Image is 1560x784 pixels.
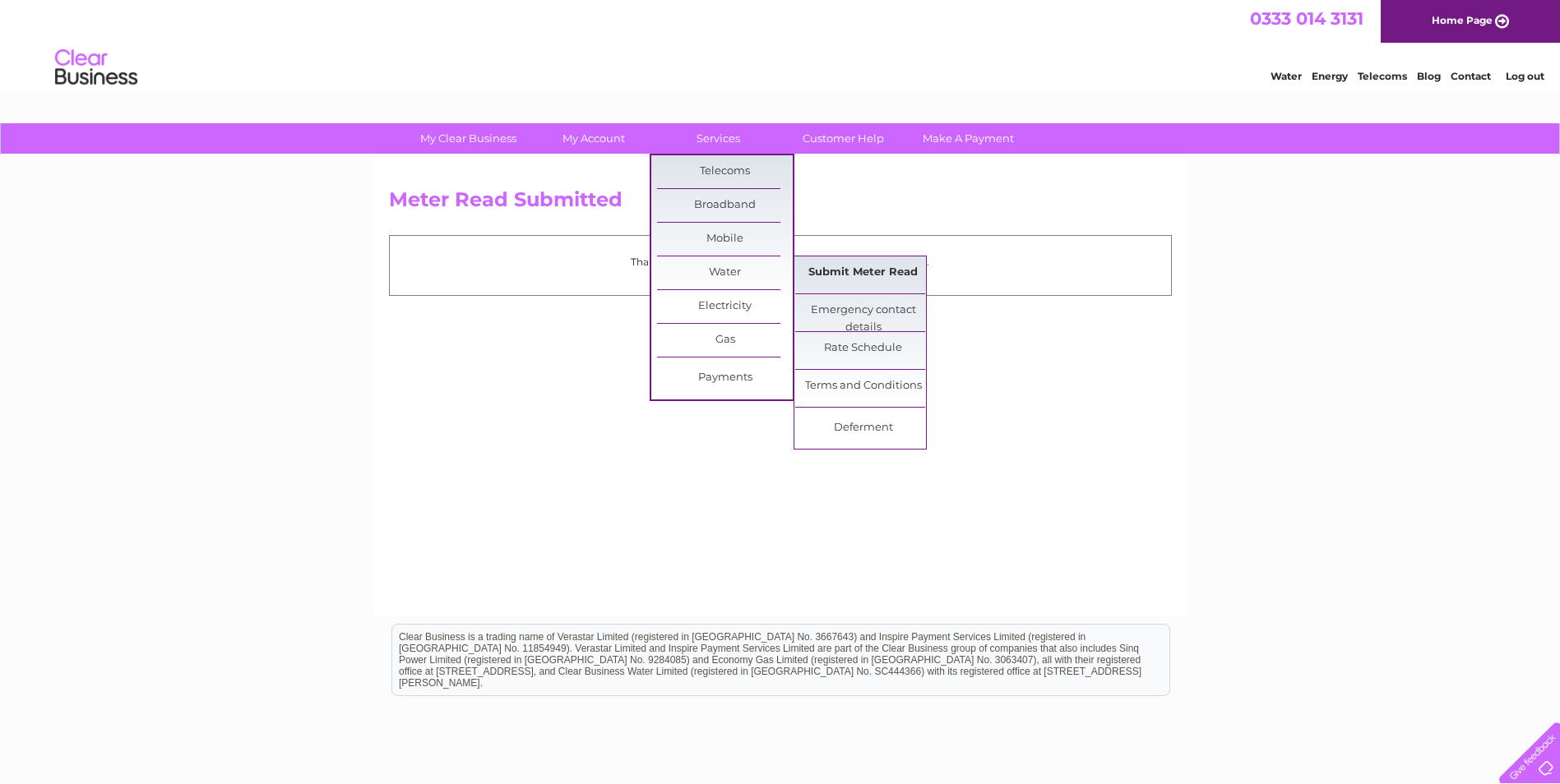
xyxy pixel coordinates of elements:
a: Make A Payment [900,123,1036,154]
a: Services [650,123,786,154]
a: Broadband [657,189,793,222]
a: Customer Help [775,123,911,154]
a: Contact [1451,70,1491,82]
a: Water [1271,70,1302,82]
p: Thank you for your time, your meter read has been received. [398,254,1163,270]
a: Mobile [657,223,793,256]
a: Telecoms [657,155,793,188]
h2: Meter Read Submitted [389,188,1172,219]
a: Log out [1506,70,1544,82]
a: Blog [1417,70,1441,82]
a: My Account [525,123,661,154]
a: Payments [657,362,793,394]
a: 0333 014 3131 [1250,8,1363,29]
a: Water [657,256,793,289]
div: Clear Business is a trading name of Verastar Limited (registered in [GEOGRAPHIC_DATA] No. 3667643... [392,9,1169,80]
a: Submit Meter Read [795,256,931,289]
a: Gas [657,324,793,357]
a: Rate Schedule [795,332,931,365]
a: Energy [1312,70,1348,82]
a: Electricity [657,290,793,323]
a: Emergency contact details [795,294,931,327]
a: Terms and Conditions [795,370,931,403]
img: logo.png [54,43,138,93]
a: Deferment [795,412,931,445]
a: Telecoms [1358,70,1407,82]
a: My Clear Business [400,123,536,154]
